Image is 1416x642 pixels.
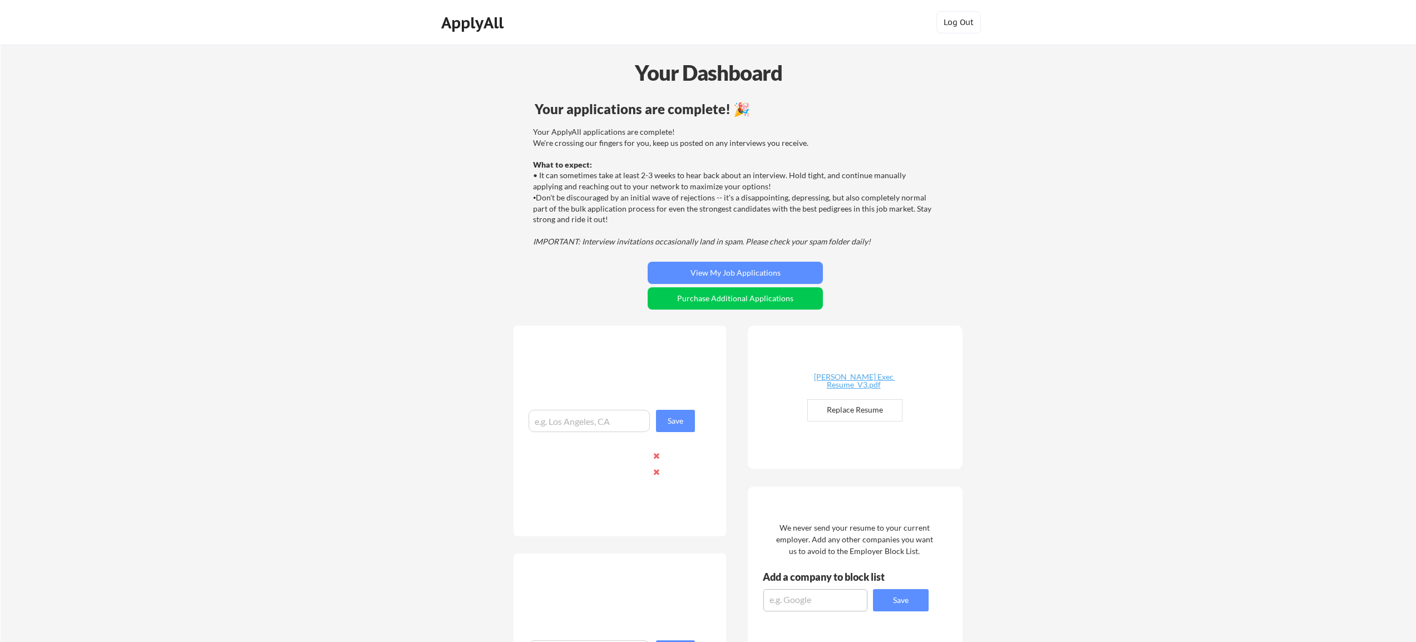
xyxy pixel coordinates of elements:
div: Your applications are complete! 🎉 [535,102,936,116]
div: Your ApplyAll applications are complete! We're crossing our fingers for you, keep us posted on an... [533,126,934,247]
div: [PERSON_NAME] Exec Resume_V3.pdf [787,373,920,389]
button: Log Out [936,11,981,33]
div: ApplyAll [441,13,507,32]
a: [PERSON_NAME] Exec Resume_V3.pdf [787,373,920,390]
font: • [533,194,536,202]
em: IMPORTANT: Interview invitations occasionally land in spam. Please check your spam folder daily! [533,237,871,246]
button: View My Job Applications [648,262,823,284]
div: Your Dashboard [1,57,1416,89]
div: Add a company to block list [763,572,902,582]
input: e.g. Los Angeles, CA [529,410,650,432]
button: Save [656,410,695,432]
div: We never send your resume to your current employer. Add any other companies you want us to avoid ... [775,522,934,557]
strong: What to expect: [533,160,592,169]
button: Purchase Additional Applications [648,287,823,310]
button: Save [873,589,929,611]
